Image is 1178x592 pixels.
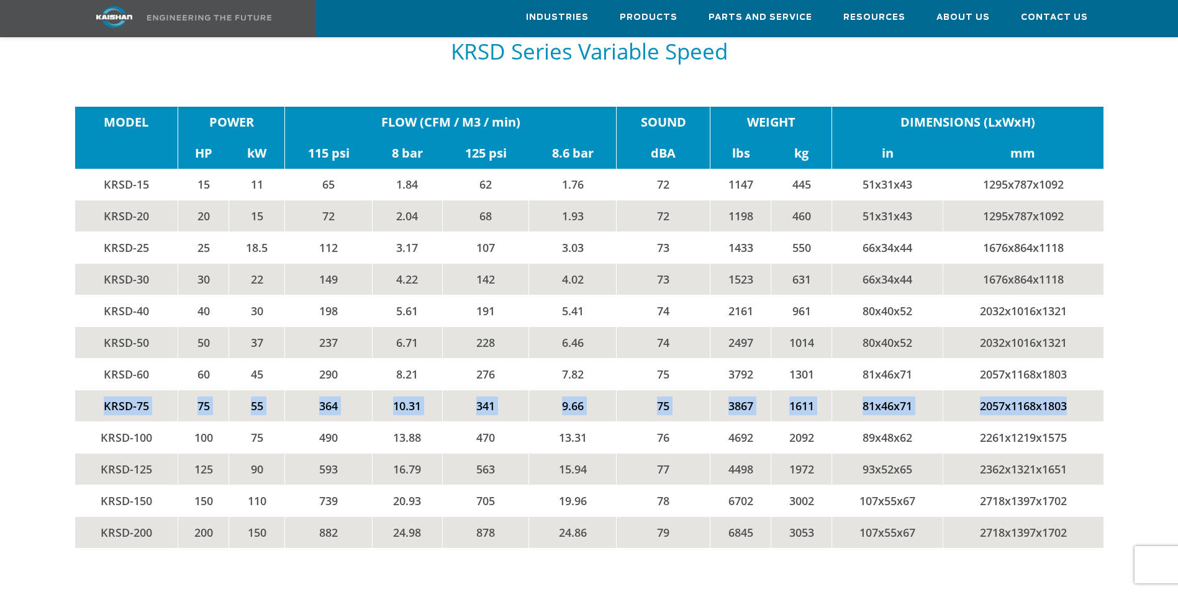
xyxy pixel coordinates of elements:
[943,454,1103,485] td: 2362x1321x1651
[832,107,1103,138] td: DIMENSIONS (LxWxH)
[617,138,710,169] td: dBA
[285,390,373,422] td: 364
[832,327,943,359] td: 80x40x52
[617,169,710,200] td: 72
[75,327,178,359] td: KRSD-50
[710,454,771,485] td: 4498
[771,200,832,232] td: 460
[373,327,443,359] td: 6.71
[771,517,832,549] td: 3053
[285,422,373,454] td: 490
[178,327,229,359] td: 50
[442,359,529,390] td: 276
[710,138,771,169] td: lbs
[229,327,285,359] td: 37
[710,295,771,327] td: 2161
[285,359,373,390] td: 290
[285,327,373,359] td: 237
[75,517,178,549] td: KRSD-200
[832,454,943,485] td: 93x52x65
[617,264,710,295] td: 73
[442,327,529,359] td: 228
[285,517,373,549] td: 882
[832,200,943,232] td: 51x31x43
[178,485,229,517] td: 150
[710,517,771,549] td: 6845
[617,107,710,138] td: SOUND
[529,169,617,200] td: 1.76
[75,422,178,454] td: KRSD-100
[229,138,285,169] td: kW
[147,15,271,20] img: Engineering the future
[617,200,710,232] td: 72
[710,107,832,138] td: WEIGHT
[943,264,1103,295] td: 1676x864x1118
[373,517,443,549] td: 24.98
[285,200,373,232] td: 72
[943,485,1103,517] td: 2718x1397x1702
[529,327,617,359] td: 6.46
[442,200,529,232] td: 68
[943,232,1103,264] td: 1676x864x1118
[373,200,443,232] td: 2.04
[442,517,529,549] td: 878
[229,264,285,295] td: 22
[1021,1,1088,34] a: Contact Us
[529,200,617,232] td: 1.93
[832,264,943,295] td: 66x34x44
[442,454,529,485] td: 563
[529,359,617,390] td: 7.82
[617,422,710,454] td: 76
[771,264,832,295] td: 631
[943,359,1103,390] td: 2057x1168x1803
[943,200,1103,232] td: 1295x787x1092
[943,327,1103,359] td: 2032x1016x1321
[178,517,229,549] td: 200
[832,232,943,264] td: 66x34x44
[710,232,771,264] td: 1433
[771,359,832,390] td: 1301
[442,264,529,295] td: 142
[832,359,943,390] td: 81x46x71
[178,138,229,169] td: HP
[943,138,1103,169] td: mm
[373,390,443,422] td: 10.31
[620,1,677,34] a: Products
[229,422,285,454] td: 75
[710,169,771,200] td: 1147
[771,169,832,200] td: 445
[442,295,529,327] td: 191
[229,485,285,517] td: 110
[285,107,617,138] td: FLOW (CFM / M3 / min)
[943,169,1103,200] td: 1295x787x1092
[75,295,178,327] td: KRSD-40
[75,232,178,264] td: KRSD-25
[373,295,443,327] td: 5.61
[943,422,1103,454] td: 2261x1219x1575
[529,138,617,169] td: 8.6 bar
[373,169,443,200] td: 1.84
[229,454,285,485] td: 90
[178,169,229,200] td: 15
[373,454,443,485] td: 16.79
[771,485,832,517] td: 3002
[617,359,710,390] td: 75
[178,295,229,327] td: 40
[442,169,529,200] td: 62
[529,422,617,454] td: 13.31
[285,295,373,327] td: 198
[771,390,832,422] td: 1611
[771,422,832,454] td: 2092
[178,359,229,390] td: 60
[285,485,373,517] td: 739
[229,390,285,422] td: 55
[75,485,178,517] td: KRSD-150
[771,454,832,485] td: 1972
[771,295,832,327] td: 961
[617,454,710,485] td: 77
[843,1,905,34] a: Resources
[75,107,178,138] td: MODEL
[178,200,229,232] td: 20
[832,169,943,200] td: 51x31x43
[1021,11,1088,25] span: Contact Us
